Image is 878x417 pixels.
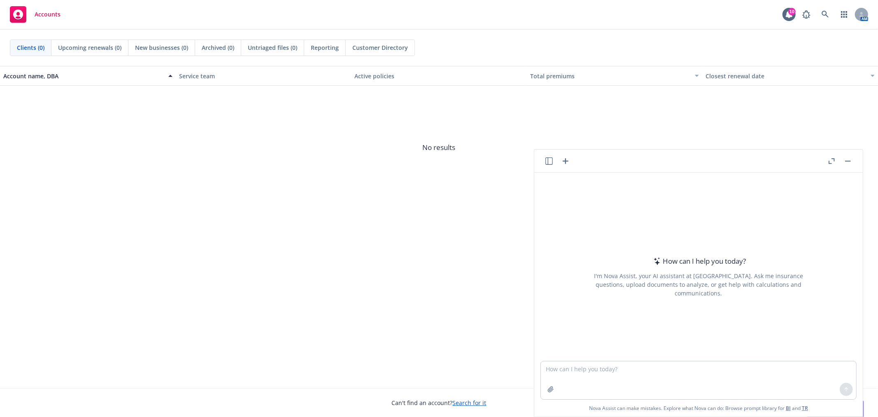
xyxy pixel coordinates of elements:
[248,43,297,52] span: Untriaged files (0)
[311,43,339,52] span: Reporting
[179,72,348,80] div: Service team
[453,399,487,407] a: Search for it
[583,272,814,298] div: I'm Nova Assist, your AI assistant at [GEOGRAPHIC_DATA]. Ask me insurance questions, upload docum...
[352,43,408,52] span: Customer Directory
[788,8,796,15] div: 10
[354,72,524,80] div: Active policies
[702,66,878,86] button: Closest renewal date
[392,398,487,407] span: Can't find an account?
[35,11,61,18] span: Accounts
[530,72,690,80] div: Total premiums
[3,72,163,80] div: Account name, DBA
[651,256,746,267] div: How can I help you today?
[538,400,859,417] span: Nova Assist can make mistakes. Explore what Nova can do: Browse prompt library for and
[786,405,791,412] a: BI
[706,72,866,80] div: Closest renewal date
[7,3,64,26] a: Accounts
[817,6,834,23] a: Search
[798,6,815,23] a: Report a Bug
[17,43,44,52] span: Clients (0)
[58,43,121,52] span: Upcoming renewals (0)
[836,6,852,23] a: Switch app
[202,43,234,52] span: Archived (0)
[351,66,527,86] button: Active policies
[135,43,188,52] span: New businesses (0)
[176,66,352,86] button: Service team
[527,66,703,86] button: Total premiums
[802,405,808,412] a: TR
